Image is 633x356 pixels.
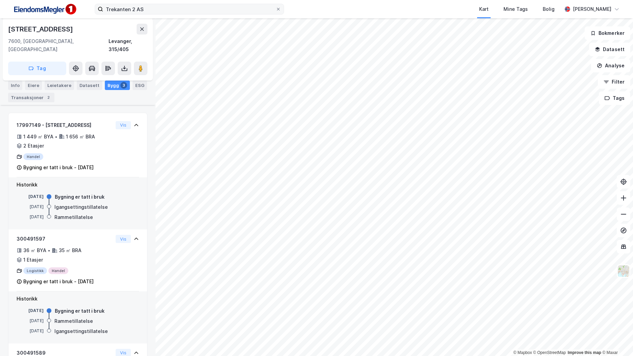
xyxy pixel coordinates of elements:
div: Kontrollprogram for chat [599,324,633,356]
button: Vis [116,235,131,243]
button: Datasett [589,43,630,56]
div: ESG [133,81,147,90]
button: Tag [8,62,66,75]
div: 17997149 - [STREET_ADDRESS] [17,121,113,129]
div: Igangsettingstillatelse [54,203,108,211]
div: Mine Tags [503,5,528,13]
div: [DATE] [17,328,44,334]
div: Bygning er tatt i bruk [55,307,104,315]
div: [DATE] [17,308,44,314]
button: Filter [598,75,630,89]
div: • [55,134,57,139]
div: Rammetillatelse [54,213,93,221]
a: Mapbox [513,350,532,355]
div: [STREET_ADDRESS] [8,24,74,35]
input: Søk på adresse, matrikkel, gårdeiere, leietakere eller personer [103,4,276,14]
div: [DATE] [17,318,44,324]
div: 3 [120,82,127,89]
div: 1 656 ㎡ BRA [66,133,95,141]
div: Datasett [77,81,102,90]
button: Vis [116,121,131,129]
div: Transaksjoner [8,93,54,102]
div: 2 [45,94,52,101]
div: 1 449 ㎡ BYA [23,133,53,141]
div: Levanger, 315/405 [109,37,147,53]
div: Igangsettingstillatelse [54,327,108,335]
div: 35 ㎡ BRA [59,246,81,254]
div: Info [8,81,22,90]
button: Tags [599,91,630,105]
div: Bygning er tatt i bruk - [DATE] [23,277,94,286]
div: Leietakere [45,81,74,90]
div: Kart [479,5,489,13]
div: 36 ㎡ BYA [23,246,46,254]
a: Improve this map [568,350,601,355]
div: Bygg [105,81,130,90]
div: [DATE] [17,194,44,200]
button: Bokmerker [585,26,630,40]
div: Historikk [17,295,139,303]
div: Bolig [543,5,555,13]
a: OpenStreetMap [533,350,566,355]
div: Eiere [25,81,42,90]
button: Analyse [591,59,630,72]
div: Bygning er tatt i bruk - [DATE] [23,163,94,172]
div: 7600, [GEOGRAPHIC_DATA], [GEOGRAPHIC_DATA] [8,37,109,53]
div: 300491597 [17,235,113,243]
div: [DATE] [17,214,44,220]
img: F4PB6Px+NJ5v8B7XTbfpPpyloAAAAASUVORK5CYII= [11,2,78,17]
div: Rammetillatelse [54,317,93,325]
div: 2 Etasjer [23,142,44,150]
div: 1 Etasjer [23,256,43,264]
div: Historikk [17,181,139,189]
iframe: Chat Widget [599,324,633,356]
div: [PERSON_NAME] [573,5,611,13]
div: • [48,248,50,253]
img: Z [617,265,630,277]
div: [DATE] [17,204,44,210]
div: Bygning er tatt i bruk [55,193,104,201]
